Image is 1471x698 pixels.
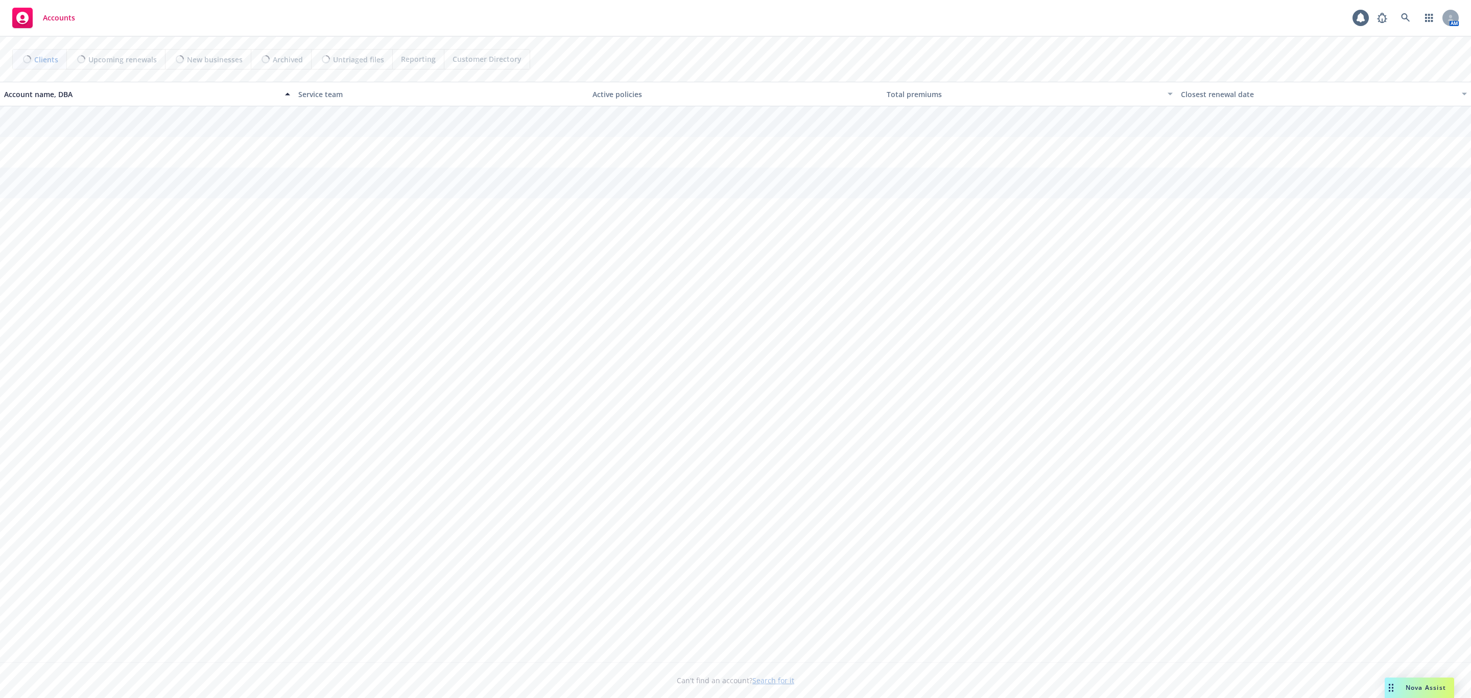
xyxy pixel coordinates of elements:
[34,54,58,65] span: Clients
[1372,8,1392,28] a: Report a Bug
[88,54,157,65] span: Upcoming renewals
[887,89,1161,100] div: Total premiums
[1181,89,1456,100] div: Closest renewal date
[8,4,79,32] a: Accounts
[1406,683,1446,692] span: Nova Assist
[4,89,279,100] div: Account name, DBA
[401,54,436,64] span: Reporting
[1385,678,1454,698] button: Nova Assist
[43,14,75,22] span: Accounts
[294,82,588,106] button: Service team
[677,675,794,686] span: Can't find an account?
[453,54,521,64] span: Customer Directory
[1395,8,1416,28] a: Search
[1177,82,1471,106] button: Closest renewal date
[588,82,883,106] button: Active policies
[187,54,243,65] span: New businesses
[883,82,1177,106] button: Total premiums
[1385,678,1397,698] div: Drag to move
[592,89,879,100] div: Active policies
[752,676,794,685] a: Search for it
[1419,8,1439,28] a: Switch app
[298,89,584,100] div: Service team
[333,54,384,65] span: Untriaged files
[273,54,303,65] span: Archived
